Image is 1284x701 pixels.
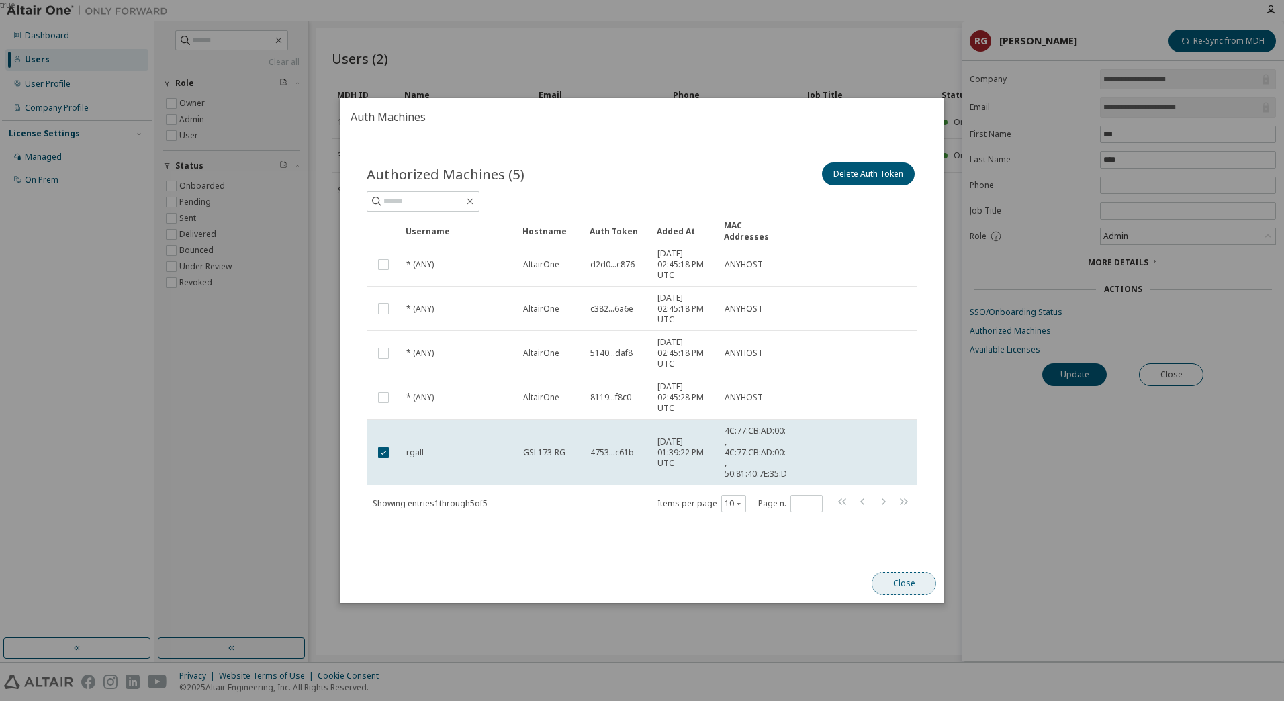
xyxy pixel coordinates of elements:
[523,348,559,359] span: AltairOne
[523,303,559,314] span: AltairOne
[872,572,936,595] button: Close
[724,220,780,242] div: MAC Addresses
[725,348,763,359] span: ANYHOST
[590,392,631,403] span: 8119...f8c0
[725,303,763,314] span: ANYHOST
[373,498,488,509] span: Showing entries 1 through 5 of 5
[657,381,713,414] span: [DATE] 02:45:28 PM UTC
[758,495,823,512] span: Page n.
[657,495,746,512] span: Items per page
[657,337,713,369] span: [DATE] 02:45:18 PM UTC
[406,348,434,359] span: * (ANY)
[523,447,565,458] span: GSL173-RG
[523,259,559,270] span: AltairOne
[367,165,524,183] span: Authorized Machines (5)
[590,220,646,242] div: Auth Token
[406,220,512,242] div: Username
[822,162,915,185] button: Delete Auth Token
[657,248,713,281] span: [DATE] 02:45:18 PM UTC
[590,303,633,314] span: c382...6a6e
[406,447,424,458] span: rgall
[522,220,579,242] div: Hostname
[725,392,763,403] span: ANYHOST
[657,220,713,242] div: Added At
[725,259,763,270] span: ANYHOST
[406,392,434,403] span: * (ANY)
[657,436,713,469] span: [DATE] 01:39:22 PM UTC
[725,426,795,479] span: 4C:77:CB:AD:00:20 , 4C:77:CB:AD:00:24 , 50:81:40:7E:35:D9
[406,259,434,270] span: * (ANY)
[523,392,559,403] span: AltairOne
[590,348,633,359] span: 5140...daf8
[340,98,944,136] h2: Auth Machines
[406,303,434,314] span: * (ANY)
[590,447,634,458] span: 4753...c61b
[590,259,635,270] span: d2d0...c876
[725,498,743,509] button: 10
[657,293,713,325] span: [DATE] 02:45:18 PM UTC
